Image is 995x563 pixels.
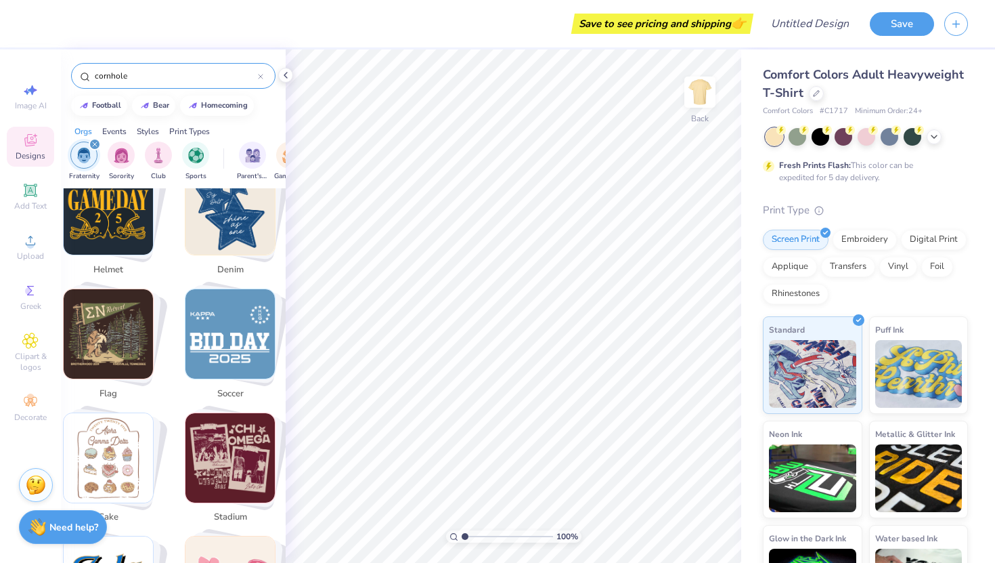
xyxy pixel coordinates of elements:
span: Add Text [14,201,47,211]
img: trend_line.gif [187,102,198,110]
span: Comfort Colors [763,106,813,117]
div: Screen Print [763,230,828,250]
span: 100 % [556,530,578,543]
span: Water based Ink [875,531,937,545]
img: denim [185,165,275,255]
span: Metallic & Glitter Ink [875,427,955,441]
span: Image AI [15,100,47,111]
div: homecoming [201,102,248,109]
img: Sorority Image [114,148,129,163]
button: homecoming [180,96,254,116]
img: stadium [185,413,275,503]
div: Transfers [821,257,875,277]
img: flag [64,289,153,379]
img: Club Image [151,148,166,163]
img: cake [64,413,153,503]
span: Sorority [109,171,134,182]
img: Fraternity Image [76,148,91,163]
div: Foil [921,257,953,277]
input: Untitled Design [760,10,860,37]
span: Standard [769,322,805,337]
img: trend_line.gif [79,102,89,110]
button: Stack Card Button stadium [177,413,292,530]
div: Save to see pricing and shipping [575,14,750,34]
div: Rhinestones [763,284,828,304]
div: Print Types [169,125,210,138]
span: cake [87,511,131,524]
button: filter button [182,142,209,182]
span: Glow in the Dark Ink [769,531,846,545]
span: flag [87,388,131,401]
span: Designs [16,150,45,161]
div: filter for Fraternity [69,142,99,182]
span: Game Day [274,171,305,182]
span: Minimum Order: 24 + [855,106,923,117]
button: Stack Card Button flag [55,289,170,406]
button: filter button [237,142,268,182]
div: Back [691,112,709,125]
img: Parent's Weekend Image [245,148,261,163]
img: soccer [185,289,275,379]
img: trend_line.gif [139,102,150,110]
div: Vinyl [879,257,917,277]
button: Stack Card Button denim [177,165,292,282]
span: Greek [20,301,41,312]
span: Decorate [14,412,47,423]
div: filter for Sorority [108,142,135,182]
button: filter button [145,142,172,182]
div: filter for Club [145,142,172,182]
span: helmet [87,264,131,277]
img: Back [686,79,713,106]
span: Parent's Weekend [237,171,268,182]
img: Sports Image [188,148,204,163]
button: Stack Card Button soccer [177,289,292,406]
span: soccer [208,388,252,401]
button: bear [132,96,175,116]
div: filter for Sports [182,142,209,182]
span: Upload [17,251,44,262]
div: Events [102,125,127,138]
span: Club [151,171,166,182]
span: Fraternity [69,171,99,182]
strong: Need help? [49,521,98,534]
div: Print Type [763,203,968,218]
img: Standard [769,340,856,408]
div: Applique [763,257,817,277]
img: Metallic & Glitter Ink [875,444,963,512]
button: filter button [69,142,99,182]
strong: Fresh Prints Flash: [779,160,851,171]
span: Clipart & logos [7,351,54,373]
span: Puff Ink [875,322,904,337]
div: This color can be expedited for 5 day delivery. [779,159,946,184]
span: # C1717 [820,106,848,117]
button: filter button [274,142,305,182]
span: Sports [185,171,206,182]
span: Neon Ink [769,427,802,441]
button: Stack Card Button helmet [55,165,170,282]
img: Neon Ink [769,444,856,512]
button: Save [870,12,934,36]
div: Embroidery [833,230,897,250]
div: bear [153,102,169,109]
div: filter for Parent's Weekend [237,142,268,182]
img: Game Day Image [282,148,298,163]
img: helmet [64,165,153,255]
img: Puff Ink [875,340,963,408]
div: Orgs [74,125,92,138]
input: Try "Alpha" [93,69,258,83]
div: filter for Game Day [274,142,305,182]
div: Styles [137,125,159,138]
span: 👉 [731,15,746,31]
button: football [71,96,127,116]
div: Digital Print [901,230,967,250]
button: Stack Card Button cake [55,413,170,530]
span: Comfort Colors Adult Heavyweight T-Shirt [763,66,964,101]
div: football [92,102,121,109]
span: stadium [208,511,252,524]
span: denim [208,264,252,277]
button: filter button [108,142,135,182]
